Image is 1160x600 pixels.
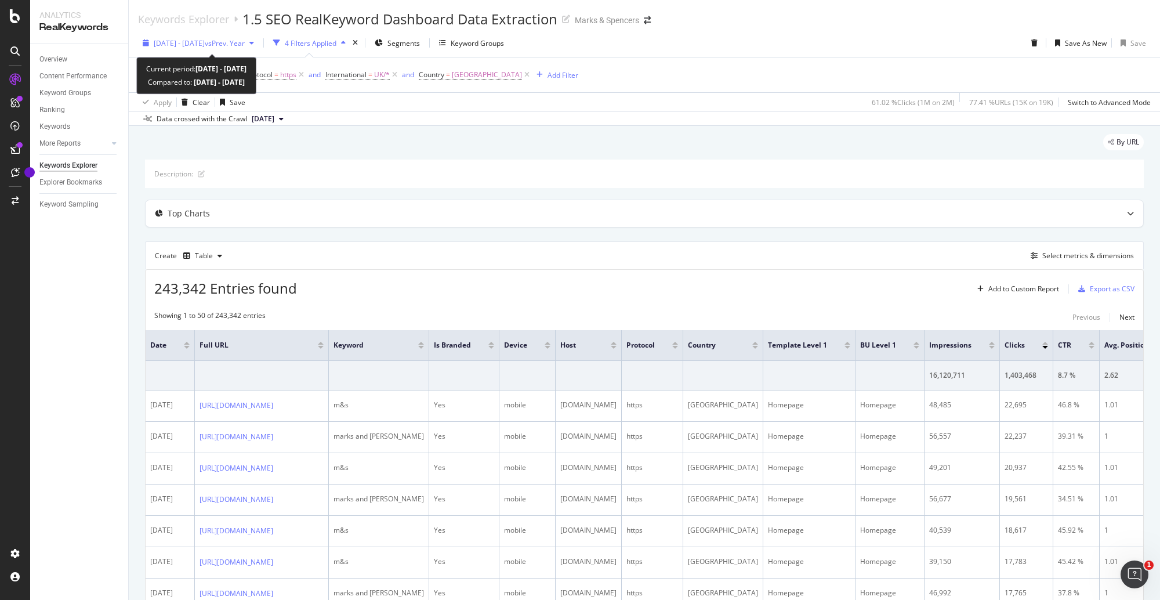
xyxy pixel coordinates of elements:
[860,556,919,567] div: Homepage
[768,431,850,442] div: Homepage
[688,494,758,504] div: [GEOGRAPHIC_DATA]
[274,70,278,79] span: =
[39,9,119,21] div: Analytics
[154,310,266,324] div: Showing 1 to 50 of 243,342 entries
[195,64,246,74] b: [DATE] - [DATE]
[688,556,758,567] div: [GEOGRAPHIC_DATA]
[333,525,424,536] div: m&s
[230,97,245,107] div: Save
[1058,494,1094,504] div: 34.51 %
[860,588,919,598] div: Homepage
[39,104,65,116] div: Ranking
[200,462,273,474] a: [URL][DOMAIN_NAME]
[1119,312,1134,322] div: Next
[333,400,424,410] div: m&s
[929,525,995,536] div: 40,539
[370,34,425,52] button: Segments
[560,556,617,567] div: [DOMAIN_NAME]
[150,588,190,598] div: [DATE]
[1121,561,1148,588] iframe: Intercom live chat
[1058,340,1071,350] span: CTR
[1005,494,1048,504] div: 19,561
[39,21,119,34] div: RealKeywords
[39,138,108,150] a: More Reports
[929,400,995,410] div: 48,485
[872,97,955,107] div: 61.02 % Clicks ( 1M on 2M )
[1074,280,1134,298] button: Export as CSV
[154,279,297,298] span: 243,342 Entries found
[434,556,494,567] div: Yes
[969,97,1053,107] div: 77.41 % URLs ( 15K on 19K )
[929,431,995,442] div: 56,557
[215,93,245,111] button: Save
[1103,134,1144,150] div: legacy label
[1005,370,1048,381] div: 1,403,468
[39,160,97,172] div: Keywords Explorer
[246,70,273,79] span: Protocol
[150,556,190,567] div: [DATE]
[1063,93,1151,111] button: Switch to Advanced Mode
[39,176,120,189] a: Explorer Bookmarks
[860,494,919,504] div: Homepage
[768,494,850,504] div: Homepage
[1116,139,1139,146] span: By URL
[1042,251,1134,261] div: Select metrics & dimensions
[504,340,527,350] span: Device
[452,67,522,83] span: [GEOGRAPHIC_DATA]
[434,525,494,536] div: Yes
[434,588,494,598] div: Yes
[929,556,995,567] div: 39,150
[309,69,321,80] button: and
[973,280,1059,298] button: Add to Custom Report
[333,462,424,473] div: m&s
[39,70,107,82] div: Content Performance
[768,340,827,350] span: Template Level 1
[39,198,120,211] a: Keyword Sampling
[200,494,273,505] a: [URL][DOMAIN_NAME]
[626,525,678,536] div: https
[333,431,424,442] div: marks and [PERSON_NAME]
[1005,588,1048,598] div: 17,765
[860,340,896,350] span: BU Level 1
[179,247,227,265] button: Table
[929,370,995,381] div: 16,120,711
[39,87,120,99] a: Keyword Groups
[560,525,617,536] div: [DOMAIN_NAME]
[1005,462,1048,473] div: 20,937
[39,87,91,99] div: Keyword Groups
[688,400,758,410] div: [GEOGRAPHIC_DATA]
[988,285,1059,292] div: Add to Custom Report
[768,400,850,410] div: Homepage
[24,167,35,178] div: Tooltip anchor
[368,70,372,79] span: =
[1058,370,1094,381] div: 8.7 %
[39,121,70,133] div: Keywords
[387,38,420,48] span: Segments
[434,340,471,350] span: Is Branded
[138,93,172,111] button: Apply
[688,588,758,598] div: [GEOGRAPHIC_DATA]
[504,494,550,504] div: mobile
[504,588,550,598] div: mobile
[192,77,245,87] b: [DATE] - [DATE]
[560,340,593,350] span: Host
[548,70,578,80] div: Add Filter
[1068,97,1151,107] div: Switch to Advanced Mode
[1072,310,1100,324] button: Previous
[154,97,172,107] div: Apply
[626,400,678,410] div: https
[504,525,550,536] div: mobile
[768,588,850,598] div: Homepage
[150,400,190,410] div: [DATE]
[402,70,414,79] div: and
[504,431,550,442] div: mobile
[138,13,229,26] div: Keywords Explorer
[768,462,850,473] div: Homepage
[1058,588,1094,598] div: 37.8 %
[333,494,424,504] div: marks and [PERSON_NAME]
[626,462,678,473] div: https
[419,70,444,79] span: Country
[150,431,190,442] div: [DATE]
[154,38,205,48] span: [DATE] - [DATE]
[285,38,336,48] div: 4 Filters Applied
